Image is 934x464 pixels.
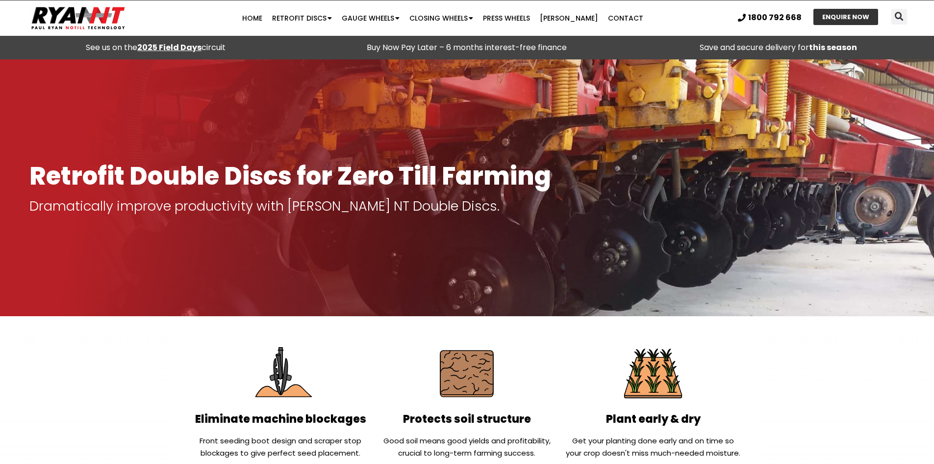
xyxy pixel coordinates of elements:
[535,8,603,28] a: [PERSON_NAME]
[404,8,478,28] a: Closing Wheels
[813,9,878,25] a: ENQUIRE NOW
[29,199,905,213] p: Dramatically improve productivity with [PERSON_NAME] NT Double Discs.
[431,338,502,409] img: Protect soil structure
[246,338,316,409] img: Eliminate Machine Blockages
[316,41,618,55] p: Buy Now Pay Later – 6 months interest-free finance
[565,435,741,459] p: Get your planting done early and on time so your crop doesn't miss much-needed moisture.
[181,8,704,28] nav: Menu
[193,414,369,425] h2: Eliminate machine blockages
[603,8,648,28] a: Contact
[379,435,555,459] p: Good soil means good yields and profitability, crucial to long-term farming success.
[193,435,369,459] p: Front seeding boot design and scraper stop blockages to give perfect seed placement.
[237,8,267,28] a: Home
[137,42,202,53] a: 2025 Field Days
[822,14,869,20] span: ENQUIRE NOW
[29,163,905,190] h1: Retrofit Double Discs for Zero Till Farming
[738,14,802,22] a: 1800 792 668
[5,41,306,55] div: See us on the circuit
[379,414,555,425] h2: Protects soil structure
[618,338,688,409] img: Plant Early & Dry
[478,8,535,28] a: Press Wheels
[748,14,802,22] span: 1800 792 668
[565,414,741,425] h2: Plant early & dry
[29,3,127,33] img: Ryan NT logo
[628,41,929,55] p: Save and secure delivery for
[267,8,337,28] a: Retrofit Discs
[809,42,857,53] strong: this season
[337,8,404,28] a: Gauge Wheels
[891,9,907,25] div: Search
